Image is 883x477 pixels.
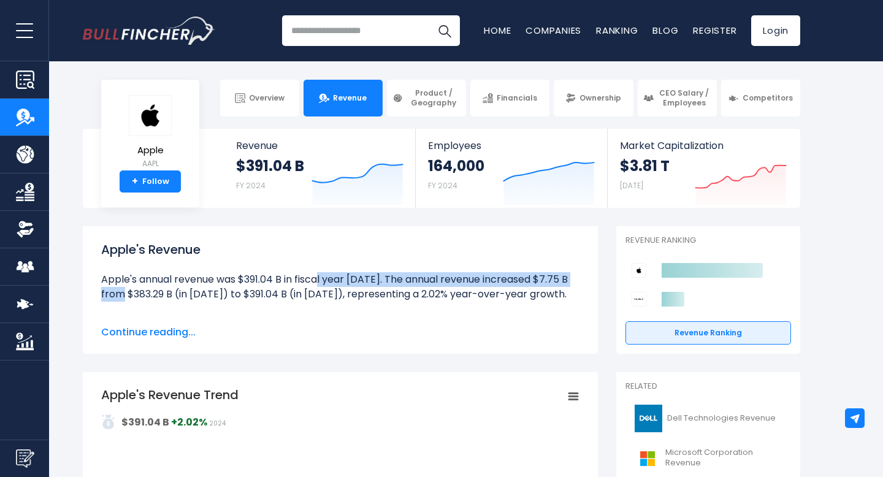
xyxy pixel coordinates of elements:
a: Login [751,15,800,46]
tspan: Apple's Revenue Trend [101,386,239,403]
a: Ranking [596,24,638,37]
strong: + [132,176,138,187]
small: [DATE] [620,180,643,191]
img: DELL logo [633,405,663,432]
a: Blog [652,24,678,37]
li: Apple's annual revenue was $391.04 B in fiscal year [DATE]. The annual revenue increased $7.75 B ... [101,272,579,302]
a: Competitors [721,80,800,116]
a: Home [484,24,511,37]
span: Employees [428,140,594,151]
a: Companies [526,24,581,37]
span: Overview [249,93,285,103]
li: Apple's quarterly revenue was $94.04 B in the quarter ending [DATE]. The quarterly revenue increa... [101,316,579,361]
span: Competitors [743,93,793,103]
span: Apple [129,145,172,156]
a: Dell Technologies Revenue [625,402,791,435]
strong: +2.02% [171,415,207,429]
img: MSFT logo [633,445,662,472]
span: 2024 [209,419,226,428]
a: Ownership [554,80,633,116]
span: CEO Salary / Employees [657,88,711,107]
a: Employees 164,000 FY 2024 [416,129,606,208]
span: Revenue [236,140,403,151]
span: Ownership [579,93,621,103]
strong: $391.04 B [121,415,169,429]
small: FY 2024 [428,180,457,191]
span: Continue reading... [101,325,579,340]
h1: Apple's Revenue [101,240,579,259]
a: Revenue [304,80,383,116]
img: Bullfincher logo [83,17,215,45]
a: Overview [220,80,299,116]
a: Apple AAPL [128,94,172,171]
a: Market Capitalization $3.81 T [DATE] [608,129,799,208]
a: +Follow [120,170,181,193]
span: Product / Geography [407,88,461,107]
span: Financials [497,93,537,103]
img: Apple competitors logo [632,263,646,278]
strong: $3.81 T [620,156,670,175]
img: Ownership [16,220,34,238]
strong: 164,000 [428,156,484,175]
a: Revenue Ranking [625,321,791,345]
p: Related [625,381,791,392]
span: Revenue [333,93,367,103]
strong: $391.04 B [236,156,304,175]
a: CEO Salary / Employees [638,80,717,116]
p: Revenue Ranking [625,235,791,246]
a: Financials [470,80,549,116]
small: FY 2024 [236,180,266,191]
a: Go to homepage [83,17,215,45]
button: Search [429,15,460,46]
img: addasd [101,414,116,429]
a: Revenue $391.04 B FY 2024 [224,129,416,208]
img: Sony Group Corporation competitors logo [632,292,646,307]
a: Microsoft Corporation Revenue [625,441,791,475]
span: Market Capitalization [620,140,787,151]
a: Register [693,24,736,37]
small: AAPL [129,158,172,169]
a: Product / Geography [387,80,466,116]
